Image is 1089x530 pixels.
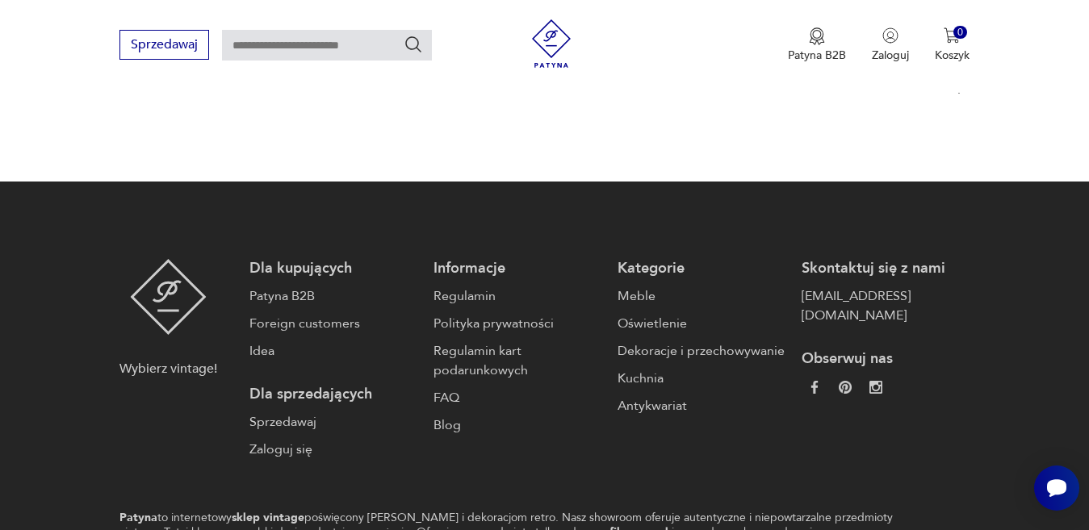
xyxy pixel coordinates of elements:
img: da9060093f698e4c3cedc1453eec5031.webp [808,381,821,394]
p: Informacje [434,259,601,278]
p: Dla sprzedających [249,385,417,404]
strong: sklep vintage [232,510,304,525]
img: Ikona medalu [809,27,825,45]
button: 0Koszyk [935,27,970,63]
img: Ikonka użytkownika [882,27,898,44]
a: Regulamin [434,286,601,306]
a: Blog [434,415,601,435]
a: Kuchnia [618,369,785,388]
a: Patyna B2B [249,286,417,306]
button: Sprzedawaj [119,30,209,60]
button: Zaloguj [872,27,909,63]
a: Foreign customers [249,314,417,333]
img: Ikona koszyka [944,27,960,44]
p: Obserwuj nas [802,349,970,369]
a: Meble [618,286,785,306]
p: Skontaktuj się z nami [802,259,970,278]
iframe: Smartsupp widget button [1034,465,1079,511]
a: Antykwariat [618,396,785,415]
a: Ikona medaluPatyna B2B [788,27,846,63]
a: Sprzedawaj [119,40,209,52]
a: Idea [249,341,417,361]
a: Zaloguj się [249,440,417,459]
img: Patyna - sklep z meblami i dekoracjami vintage [527,19,576,68]
a: Dekoracje i przechowywanie [618,341,785,361]
button: Szukaj [404,35,423,54]
a: Polityka prywatności [434,314,601,333]
img: c2fd9cf7f39615d9d6839a72ae8e59e5.webp [869,381,882,394]
p: Kategorie [618,259,785,278]
a: Oświetlenie [618,314,785,333]
p: Koszyk [935,48,970,63]
a: [EMAIL_ADDRESS][DOMAIN_NAME] [802,286,970,325]
a: FAQ [434,388,601,407]
button: Patyna B2B [788,27,846,63]
strong: Patyna [119,510,157,525]
p: Dla kupujących [249,259,417,278]
p: Zaloguj [872,48,909,63]
a: Sprzedawaj [249,412,417,432]
p: Zobacz wszystkie artykuły [756,83,945,94]
p: Wybierz vintage! [119,359,217,378]
a: Zobacz wszystkie artykuły [756,80,970,96]
div: 0 [953,26,967,40]
a: Regulamin kart podarunkowych [434,341,601,380]
p: Patyna B2B [788,48,846,63]
img: 37d27d81a828e637adc9f9cb2e3d3a8a.webp [839,381,852,394]
img: Patyna - sklep z meblami i dekoracjami vintage [130,259,207,335]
